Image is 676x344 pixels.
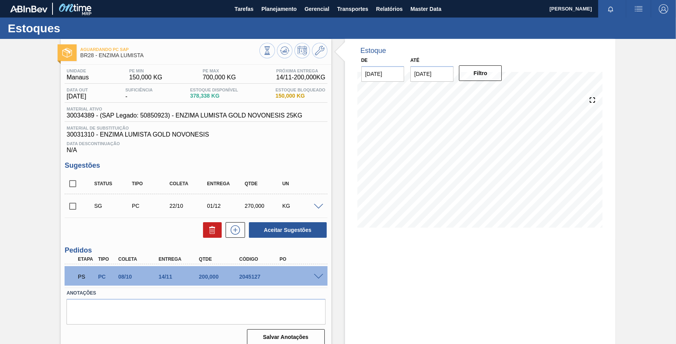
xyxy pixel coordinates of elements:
[116,256,161,262] div: Coleta
[222,222,245,238] div: Nova sugestão
[76,256,96,262] div: Etapa
[67,112,302,119] span: 30034389 - (SAP Legado: 50850923) - ENZIMA LUMISTA GOLD NOVONESIS 25KG
[276,74,325,81] span: 14/11 - 200,000 KG
[361,47,386,55] div: Estoque
[67,74,89,81] span: Manaus
[245,221,327,239] div: Aceitar Sugestões
[67,88,88,92] span: Data out
[78,274,95,280] p: PS
[67,68,89,73] span: Unidade
[237,274,282,280] div: 2045127
[130,203,172,209] div: Pedido de Compra
[92,181,134,186] div: Status
[67,141,325,146] span: Data Descontinuação
[197,256,242,262] div: Qtde
[376,4,403,14] span: Relatórios
[65,138,327,154] div: N/A
[312,43,327,58] button: Ir ao Master Data / Geral
[65,246,327,254] h3: Pedidos
[80,53,259,58] span: BR28 - ENZIMA LUMISTA
[76,268,96,285] div: Aguardando PC SAP
[459,65,502,81] button: Filtro
[205,203,247,209] div: 01/12/2025
[280,203,322,209] div: KG
[203,74,236,81] span: 700,000 KG
[157,274,201,280] div: 14/11/2025
[10,5,47,12] img: TNhmsLtSVTkK8tSr43FrP2fwEKptu5GPRR3wAAAABJRU5ErkJggg==
[259,43,275,58] button: Visão Geral dos Estoques
[197,274,242,280] div: 200,000
[235,4,254,14] span: Tarefas
[410,66,454,82] input: dd/mm/yyyy
[278,256,322,262] div: PO
[67,107,302,111] span: Material ativo
[168,181,209,186] div: Coleta
[277,43,292,58] button: Atualizar Gráfico
[190,88,238,92] span: Estoque Disponível
[129,74,162,81] span: 150,000 KG
[168,203,209,209] div: 22/10/2025
[92,203,134,209] div: Sugestão Criada
[237,256,282,262] div: Código
[276,68,325,73] span: Próxima Entrega
[199,222,222,238] div: Excluir Sugestões
[67,93,88,100] span: [DATE]
[67,126,325,130] span: Material de Substituição
[96,256,117,262] div: Tipo
[67,131,325,138] span: 30031310 - ENZIMA LUMISTA GOLD NOVONESIS
[203,68,236,73] span: PE MAX
[65,161,327,170] h3: Sugestões
[410,58,419,63] label: Até
[634,4,643,14] img: userActions
[261,4,297,14] span: Planejamento
[361,66,405,82] input: dd/mm/yyyy
[8,24,146,33] h1: Estoques
[598,4,623,14] button: Notificações
[659,4,668,14] img: Logout
[249,222,327,238] button: Aceitar Sugestões
[80,47,259,52] span: Aguardando PC SAP
[116,274,161,280] div: 08/10/2025
[96,274,117,280] div: Pedido de Compra
[190,93,238,99] span: 378,338 KG
[294,43,310,58] button: Programar Estoque
[337,4,368,14] span: Transportes
[129,68,162,73] span: PE MIN
[305,4,329,14] span: Gerencial
[410,4,441,14] span: Master Data
[123,88,154,100] div: -
[62,48,72,58] img: Ícone
[275,93,325,99] span: 150,000 KG
[280,181,322,186] div: UN
[157,256,201,262] div: Entrega
[361,58,368,63] label: De
[243,203,284,209] div: 270,000
[130,181,172,186] div: Tipo
[243,181,284,186] div: Qtde
[67,288,325,299] label: Anotações
[125,88,152,92] span: Suficiência
[275,88,325,92] span: Estoque Bloqueado
[205,181,247,186] div: Entrega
